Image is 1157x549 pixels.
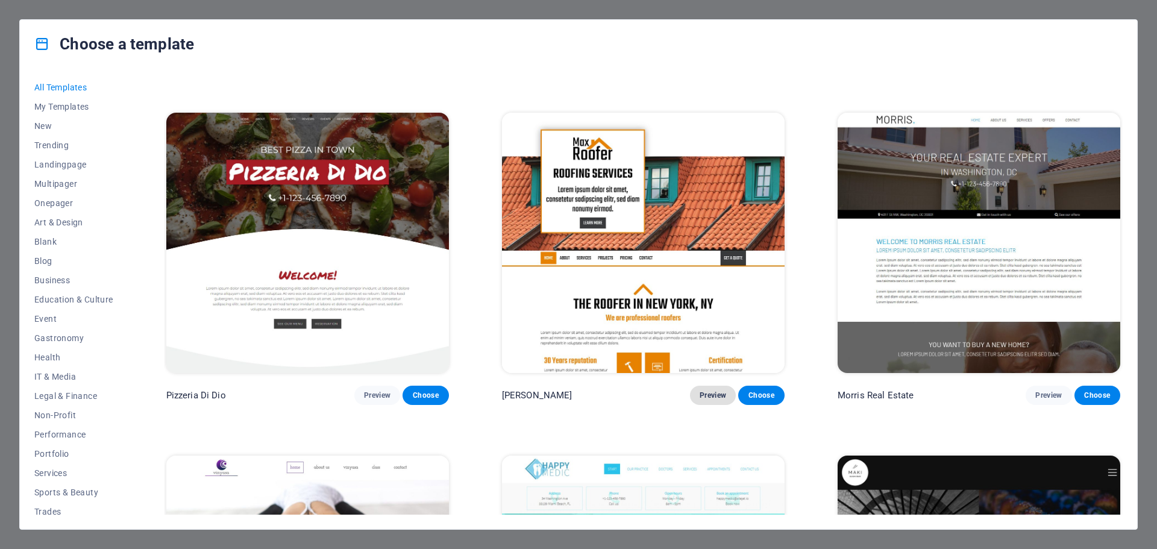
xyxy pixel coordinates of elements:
[34,295,113,304] span: Education & Culture
[412,391,439,400] span: Choose
[364,391,390,400] span: Preview
[34,83,113,92] span: All Templates
[34,179,113,189] span: Multipager
[34,136,113,155] button: Trending
[34,140,113,150] span: Trending
[34,449,113,459] span: Portfolio
[34,232,113,251] button: Blank
[748,391,774,400] span: Choose
[34,507,113,516] span: Trades
[34,155,113,174] button: Landingpage
[34,193,113,213] button: Onepager
[502,113,785,373] img: Max Roofer
[34,78,113,97] button: All Templates
[738,386,784,405] button: Choose
[1026,386,1071,405] button: Preview
[34,348,113,367] button: Health
[1035,391,1062,400] span: Preview
[34,353,113,362] span: Health
[34,256,113,266] span: Blog
[34,328,113,348] button: Gastronomy
[34,483,113,502] button: Sports & Beauty
[34,386,113,406] button: Legal & Finance
[34,290,113,309] button: Education & Culture
[34,314,113,324] span: Event
[34,198,113,208] span: Onepager
[34,309,113,328] button: Event
[34,391,113,401] span: Legal & Finance
[403,386,448,405] button: Choose
[838,389,914,401] p: Morris Real Estate
[34,333,113,343] span: Gastronomy
[34,237,113,246] span: Blank
[34,502,113,521] button: Trades
[166,389,226,401] p: Pizzeria Di Dio
[34,406,113,425] button: Non-Profit
[34,444,113,463] button: Portfolio
[1074,386,1120,405] button: Choose
[502,389,572,401] p: [PERSON_NAME]
[34,213,113,232] button: Art & Design
[354,386,400,405] button: Preview
[34,174,113,193] button: Multipager
[166,113,449,373] img: Pizzeria Di Dio
[34,251,113,271] button: Blog
[34,102,113,111] span: My Templates
[34,160,113,169] span: Landingpage
[34,34,194,54] h4: Choose a template
[34,367,113,386] button: IT & Media
[34,97,113,116] button: My Templates
[34,121,113,131] span: New
[34,463,113,483] button: Services
[34,410,113,420] span: Non-Profit
[34,430,113,439] span: Performance
[1084,391,1111,400] span: Choose
[34,468,113,478] span: Services
[34,271,113,290] button: Business
[34,488,113,497] span: Sports & Beauty
[700,391,726,400] span: Preview
[34,425,113,444] button: Performance
[34,372,113,381] span: IT & Media
[34,218,113,227] span: Art & Design
[838,113,1120,373] img: Morris Real Estate
[34,116,113,136] button: New
[690,386,736,405] button: Preview
[34,275,113,285] span: Business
